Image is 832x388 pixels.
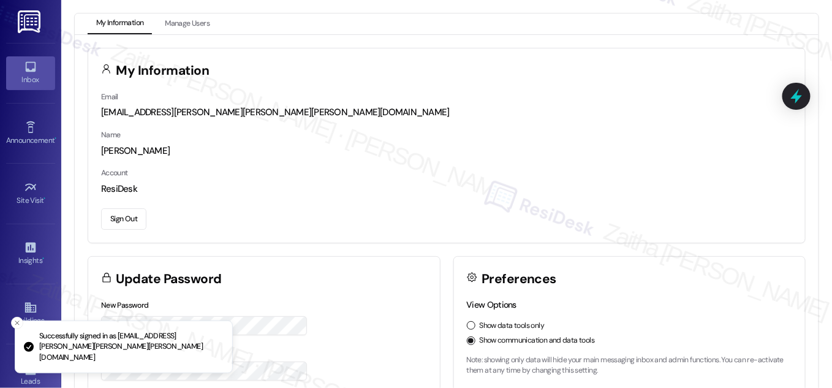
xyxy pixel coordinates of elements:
[101,183,792,196] div: ResiDesk
[101,92,118,102] label: Email
[101,106,792,119] div: [EMAIL_ADDRESS][PERSON_NAME][PERSON_NAME][PERSON_NAME][DOMAIN_NAME]
[6,177,55,210] a: Site Visit •
[480,321,545,332] label: Show data tools only
[55,134,56,143] span: •
[116,64,210,77] h3: My Information
[480,335,595,346] label: Show communication and data tools
[467,299,517,310] label: View Options
[116,273,222,286] h3: Update Password
[156,13,218,34] button: Manage Users
[6,297,55,330] a: Buildings
[482,273,556,286] h3: Preferences
[6,237,55,270] a: Insights •
[101,145,792,158] div: [PERSON_NAME]
[88,13,152,34] button: My Information
[18,10,43,33] img: ResiDesk Logo
[101,300,149,310] label: New Password
[42,254,44,263] span: •
[39,331,222,363] p: Successfully signed in as [EMAIL_ADDRESS][PERSON_NAME][PERSON_NAME][PERSON_NAME][DOMAIN_NAME]
[101,130,121,140] label: Name
[467,355,793,376] p: Note: showing only data will hide your main messaging inbox and admin functions. You can re-activ...
[44,194,46,203] span: •
[101,208,146,230] button: Sign Out
[11,317,23,329] button: Close toast
[6,56,55,89] a: Inbox
[101,168,128,178] label: Account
